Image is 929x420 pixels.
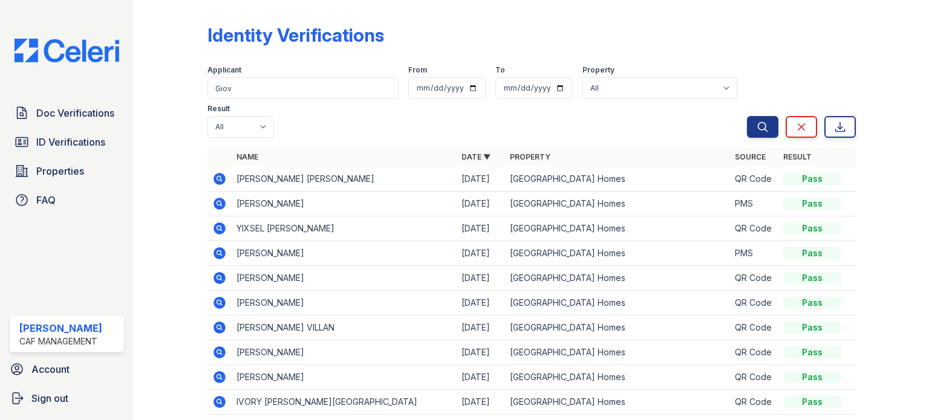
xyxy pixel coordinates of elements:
td: [GEOGRAPHIC_DATA] Homes [505,340,730,365]
div: Pass [783,297,841,309]
div: Pass [783,321,841,334]
label: From [408,65,427,75]
td: [PERSON_NAME] [232,241,457,266]
a: Doc Verifications [10,101,124,125]
a: Source [735,152,766,161]
label: Result [207,104,230,114]
td: [PERSON_NAME] [232,291,457,315]
td: [PERSON_NAME] [232,266,457,291]
img: CE_Logo_Blue-a8612792a0a2168367f1c8372b55b34899dd931a85d93a1a3d3e32e68fde9ad4.png [5,39,129,62]
td: QR Code [730,266,778,291]
span: Doc Verifications [36,106,114,120]
td: [DATE] [457,340,505,365]
td: [GEOGRAPHIC_DATA] Homes [505,266,730,291]
td: [DATE] [457,192,505,216]
div: [PERSON_NAME] [19,321,102,335]
td: [GEOGRAPHIC_DATA] Homes [505,216,730,241]
td: [DATE] [457,216,505,241]
input: Search by name or phone number [207,77,399,99]
label: Applicant [207,65,241,75]
a: FAQ [10,188,124,212]
td: [GEOGRAPHIC_DATA] Homes [505,192,730,216]
a: Properties [10,159,124,183]
td: PMS [730,192,778,216]
td: [PERSON_NAME] [PERSON_NAME] [232,167,457,192]
td: [DATE] [457,315,505,340]
div: Pass [783,247,841,259]
td: [GEOGRAPHIC_DATA] Homes [505,291,730,315]
label: Property [582,65,614,75]
div: Pass [783,371,841,383]
td: QR Code [730,216,778,241]
span: Sign out [31,391,68,405]
a: Property [510,152,550,161]
td: YIXSEL [PERSON_NAME] [232,216,457,241]
div: Identity Verifications [207,24,384,46]
a: Name [236,152,258,161]
td: [PERSON_NAME] [232,365,457,390]
td: QR Code [730,315,778,340]
div: Pass [783,346,841,358]
td: [DATE] [457,291,505,315]
label: To [495,65,505,75]
a: Account [5,357,129,381]
td: [GEOGRAPHIC_DATA] Homes [505,241,730,266]
span: Account [31,362,70,376]
div: Pass [783,222,841,234]
td: [GEOGRAPHIC_DATA] Homes [505,167,730,192]
td: [PERSON_NAME] [232,340,457,365]
div: Pass [783,198,841,210]
a: Date ▼ [461,152,491,161]
td: QR Code [730,291,778,315]
td: [GEOGRAPHIC_DATA] Homes [505,315,730,340]
div: Pass [783,173,841,185]
td: IVORY [PERSON_NAME][GEOGRAPHIC_DATA] [232,390,457,415]
td: [DATE] [457,390,505,415]
span: FAQ [36,193,56,207]
td: [DATE] [457,365,505,390]
td: QR Code [730,390,778,415]
td: QR Code [730,167,778,192]
span: ID Verifications [36,135,105,149]
div: Pass [783,272,841,284]
a: Sign out [5,386,129,410]
td: [PERSON_NAME] [232,192,457,216]
td: [GEOGRAPHIC_DATA] Homes [505,390,730,415]
td: [DATE] [457,266,505,291]
div: Pass [783,396,841,408]
td: QR Code [730,340,778,365]
a: ID Verifications [10,130,124,154]
td: [GEOGRAPHIC_DATA] Homes [505,365,730,390]
div: CAF Management [19,335,102,347]
td: [DATE] [457,241,505,266]
td: PMS [730,241,778,266]
span: Properties [36,164,84,178]
td: [PERSON_NAME] VILLAN [232,315,457,340]
td: QR Code [730,365,778,390]
td: [DATE] [457,167,505,192]
a: Result [783,152,812,161]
